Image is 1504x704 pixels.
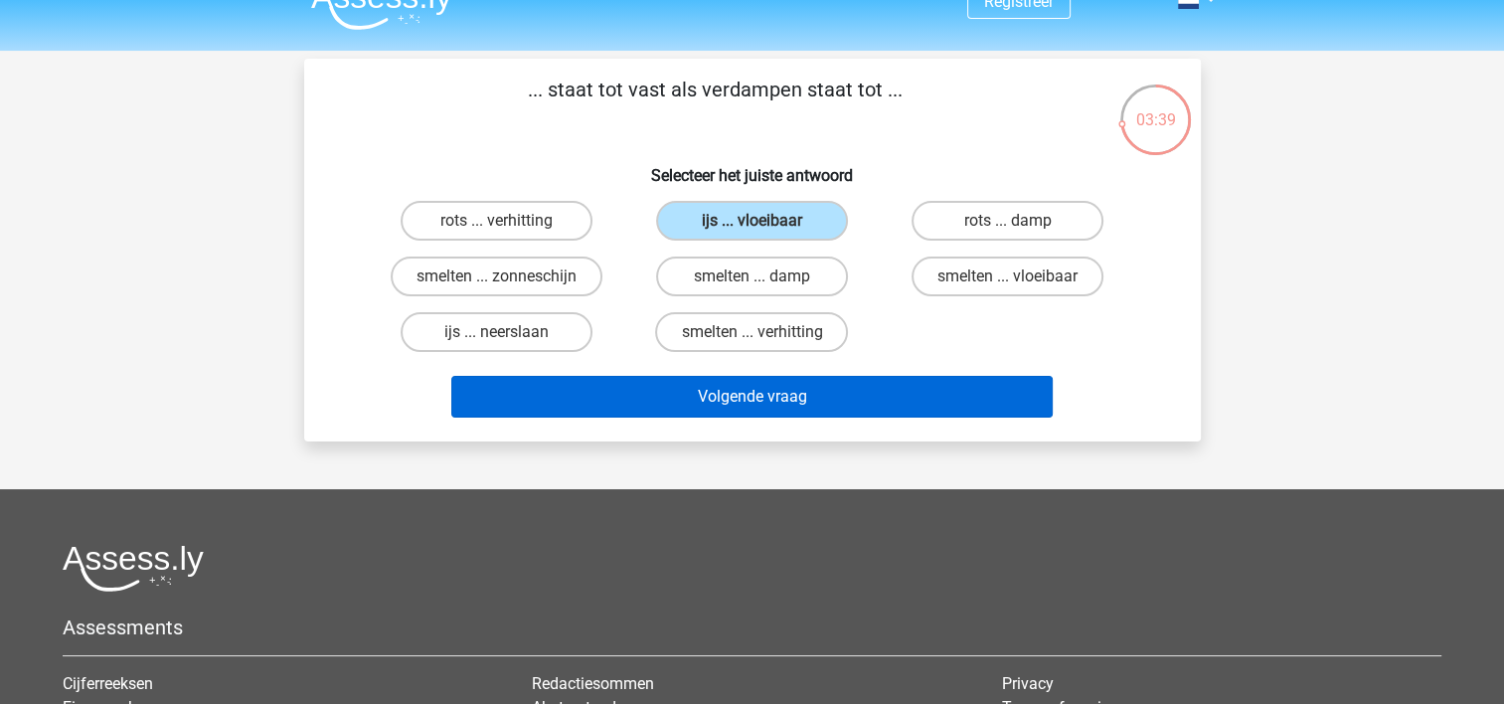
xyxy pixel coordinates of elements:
div: 03:39 [1118,83,1193,132]
img: Assessly logo [63,545,204,592]
label: ijs ... neerslaan [401,312,592,352]
h6: Selecteer het juiste antwoord [336,150,1169,185]
label: smelten ... verhitting [655,312,848,352]
label: smelten ... vloeibaar [912,257,1103,296]
a: Privacy [1002,674,1054,693]
label: smelten ... damp [656,257,848,296]
label: rots ... verhitting [401,201,592,241]
h5: Assessments [63,616,1441,639]
label: smelten ... zonneschijn [391,257,602,296]
button: Volgende vraag [451,376,1053,418]
p: ... staat tot vast als verdampen staat tot ... [336,75,1094,134]
a: Cijferreeksen [63,674,153,693]
label: ijs ... vloeibaar [656,201,848,241]
label: rots ... damp [912,201,1103,241]
a: Redactiesommen [532,674,654,693]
